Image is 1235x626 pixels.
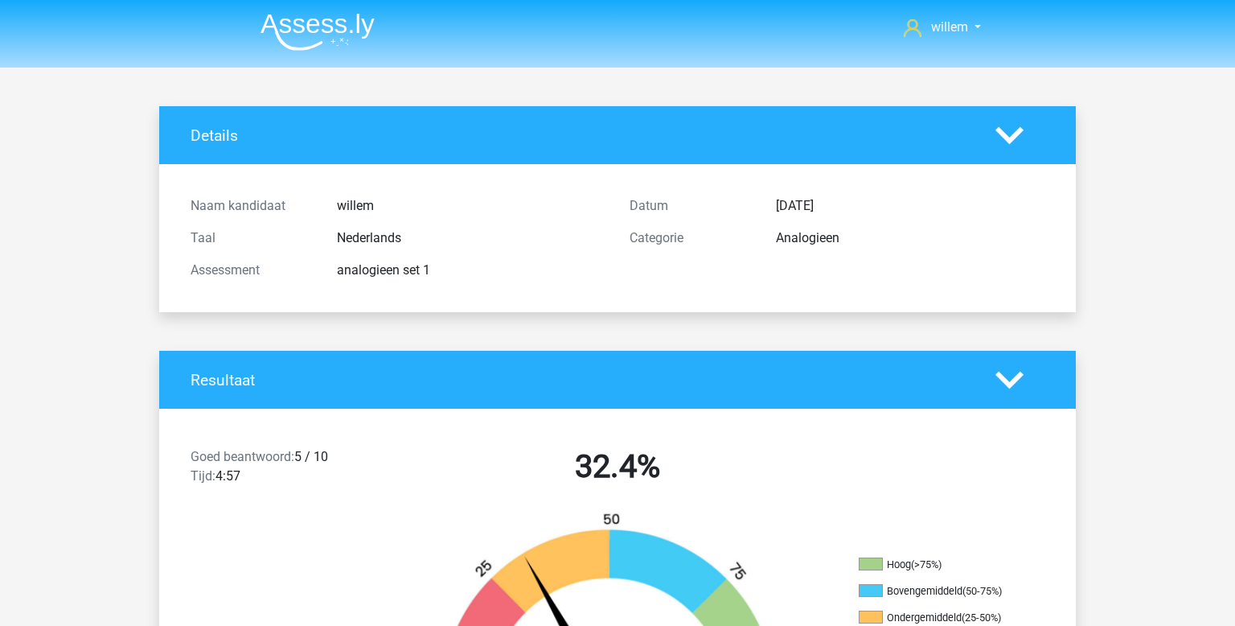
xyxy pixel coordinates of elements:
li: Hoog [859,558,1020,572]
div: [DATE] [764,196,1057,216]
h2: 32.4% [410,447,825,486]
div: analogieen set 1 [325,261,617,280]
div: (50-75%) [962,585,1002,597]
div: (>75%) [911,558,942,570]
h4: Resultaat [191,371,971,389]
div: Taal [178,229,325,248]
li: Bovengemiddeld [859,584,1020,599]
div: 5 / 10 4:57 [178,447,398,492]
div: willem [325,196,617,216]
div: Nederlands [325,229,617,248]
a: willem [897,18,987,37]
span: Tijd: [191,468,215,484]
span: Goed beantwoord: [191,449,294,464]
div: Naam kandidaat [178,196,325,216]
div: Datum [617,196,764,216]
div: Analogieen [764,229,1057,248]
div: (25-50%) [962,612,1001,624]
span: willem [931,19,968,35]
img: Assessly [261,13,375,51]
li: Ondergemiddeld [859,611,1020,625]
div: Categorie [617,229,764,248]
div: Assessment [178,261,325,280]
h4: Details [191,126,971,145]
